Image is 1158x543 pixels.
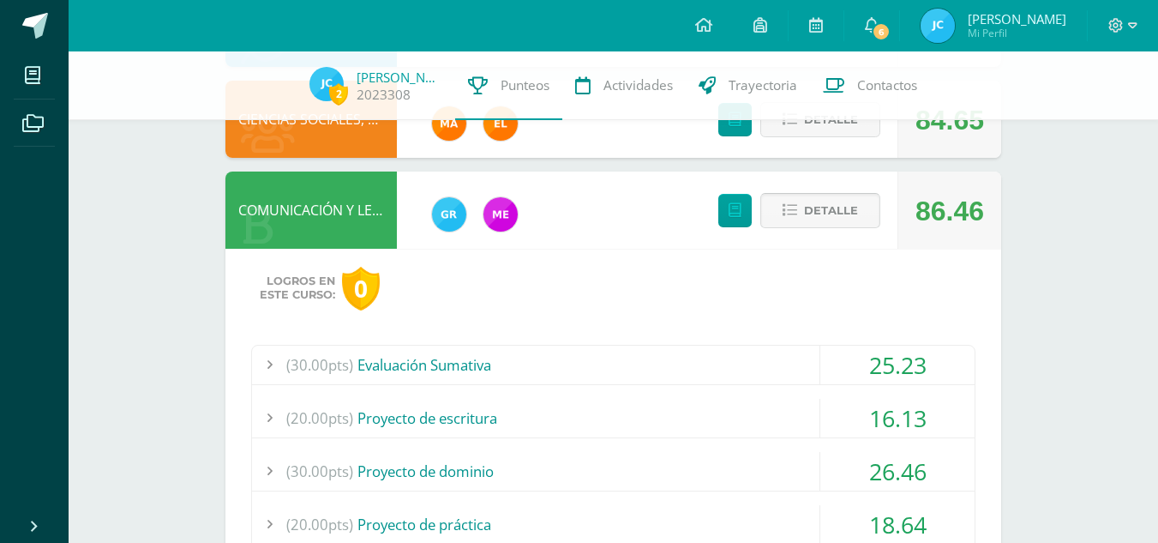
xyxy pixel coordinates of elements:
a: 2023308 [357,86,411,104]
span: Detalle [804,195,858,226]
span: Punteos [501,76,549,94]
span: 6 [872,22,891,41]
a: Trayectoria [686,51,810,120]
button: Detalle [760,193,880,228]
a: Punteos [455,51,562,120]
div: Evaluación Sumativa [252,346,975,384]
span: Mi Perfil [968,26,1066,40]
img: e3f8574bfa7638757d3f168a4b44a47b.png [921,9,955,43]
img: e3f8574bfa7638757d3f168a4b44a47b.png [309,67,344,101]
div: 0 [342,267,380,311]
span: (20.00pts) [286,399,353,437]
div: 86.46 [915,172,984,250]
span: Actividades [603,76,673,94]
img: 498c526042e7dcf1c615ebb741a80315.png [483,197,518,232]
span: Trayectoria [729,76,797,94]
span: (30.00pts) [286,452,353,491]
span: [PERSON_NAME] [968,10,1066,27]
span: Logros en este curso: [260,275,335,302]
span: 2 [329,83,348,105]
img: 266030d5bbfb4fab9f05b9da2ad38396.png [432,106,466,141]
img: 47e0c6d4bfe68c431262c1f147c89d8f.png [432,197,466,232]
div: Proyecto de escritura [252,399,975,437]
span: (30.00pts) [286,346,353,384]
a: Contactos [810,51,930,120]
div: 26.46 [820,452,975,491]
a: [PERSON_NAME] Coroxón [357,69,442,86]
a: Actividades [562,51,686,120]
img: 31c982a1c1d67d3c4d1e96adbf671f86.png [483,106,518,141]
div: 25.23 [820,346,975,384]
div: Proyecto de dominio [252,452,975,491]
div: 84.65 [915,81,984,159]
div: 16.13 [820,399,975,437]
div: COMUNICACIÓN Y LENGUAJE, IDIOMA ESPAÑOL [225,172,397,249]
span: Contactos [857,76,917,94]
